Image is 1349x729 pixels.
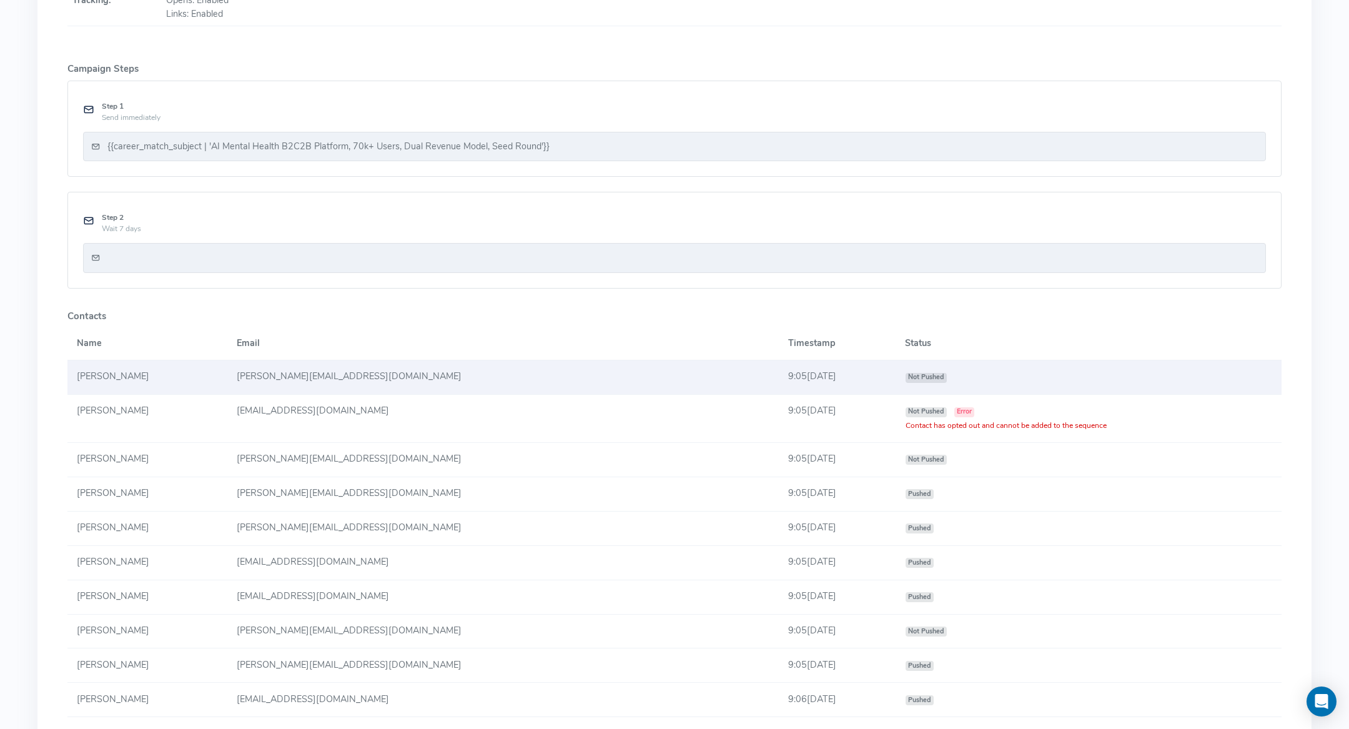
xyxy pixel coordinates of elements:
td: [PERSON_NAME] [67,511,227,545]
td: [EMAIL_ADDRESS][DOMAIN_NAME] [227,394,778,442]
span: Contact has opted out and cannot be added to the sequence [906,420,1107,430]
td: [PERSON_NAME] [67,648,227,683]
td: [PERSON_NAME] [67,442,227,477]
td: [EMAIL_ADDRESS][DOMAIN_NAME] [227,580,778,614]
td: 9:05[DATE] [779,614,896,648]
td: 9:05[DATE] [779,360,896,395]
span: Pushed [906,489,934,499]
td: [PERSON_NAME] [67,477,227,511]
span: Pushed [906,695,934,705]
td: [PERSON_NAME][EMAIL_ADDRESS][DOMAIN_NAME] [227,360,778,395]
small: Wait 7 days [102,224,141,234]
h6: Step 2 [102,214,1266,222]
td: 9:05[DATE] [779,477,896,511]
td: 9:05[DATE] [779,442,896,477]
td: [PERSON_NAME][EMAIL_ADDRESS][DOMAIN_NAME] [227,442,778,477]
td: [PERSON_NAME] [67,614,227,648]
div: Links: Enabled [166,7,1277,21]
td: 9:05[DATE] [779,648,896,683]
span: Not Pushed [906,373,947,383]
td: [PERSON_NAME] [67,580,227,614]
td: [PERSON_NAME] [67,545,227,580]
span: Not Pushed [906,627,947,637]
span: Pushed [906,661,934,671]
td: 9:05[DATE] [779,545,896,580]
span: Pushed [906,523,934,533]
span: Not Pushed [906,455,947,465]
td: 9:05[DATE] [779,394,896,442]
span: Pushed [906,558,934,568]
td: [PERSON_NAME][EMAIL_ADDRESS][DOMAIN_NAME] [227,648,778,683]
th: Name [67,327,227,360]
td: [PERSON_NAME] [67,394,227,442]
h6: Step 1 [102,102,1266,111]
td: [EMAIL_ADDRESS][DOMAIN_NAME] [227,545,778,580]
td: 9:05[DATE] [779,580,896,614]
div: {{career_match_subject | 'AI Mental Health B2C2B Platform, 70k+ Users, Dual Revenue Model, Seed R... [107,140,550,154]
td: [PERSON_NAME][EMAIL_ADDRESS][DOMAIN_NAME] [227,511,778,545]
span: Pushed [906,592,934,602]
td: [EMAIL_ADDRESS][DOMAIN_NAME] [227,683,778,717]
h5: Campaign Steps [67,64,1282,74]
td: [PERSON_NAME] [67,683,227,717]
td: [PERSON_NAME][EMAIL_ADDRESS][DOMAIN_NAME] [227,477,778,511]
th: Status [896,327,1282,360]
th: Email [227,327,778,360]
td: [PERSON_NAME][EMAIL_ADDRESS][DOMAIN_NAME] [227,614,778,648]
span: Not Pushed [906,407,947,417]
span: Error [954,407,975,417]
small: Send immediately [102,112,161,122]
td: 9:05[DATE] [779,511,896,545]
td: [PERSON_NAME] [67,360,227,395]
th: Timestamp [779,327,896,360]
div: Open Intercom Messenger [1307,687,1337,717]
td: 9:06[DATE] [779,683,896,717]
h5: Contacts [67,311,1282,322]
